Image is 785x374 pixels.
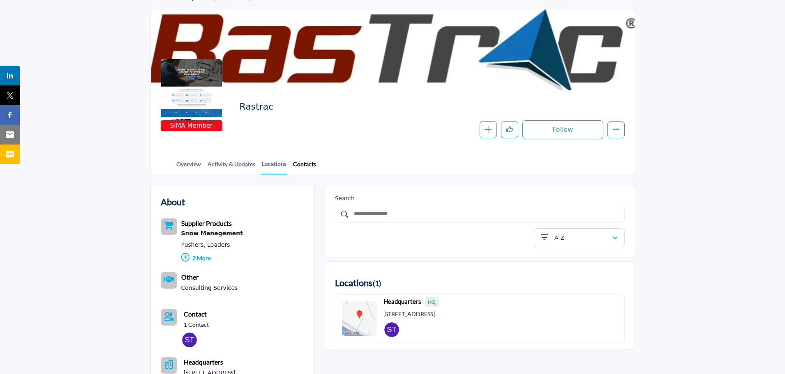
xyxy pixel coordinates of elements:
div: Snow management involves the removal, relocation, and mitigation of snow accumulation on roads, w... [181,228,243,239]
p: [STREET_ADDRESS] [383,310,435,318]
button: Category Icon [161,272,177,289]
button: Follow [522,120,603,139]
a: Contact [184,309,207,319]
a: 1 Contact [184,321,209,329]
b: Other [181,273,199,281]
button: Headquarter icon [161,357,177,374]
p: A-Z [554,234,564,242]
a: Pushers, [181,241,205,248]
img: Location Map [342,301,377,336]
b: Headquarters [383,297,439,307]
button: Contact-Employee Icon [161,309,177,326]
a: Consulting Services [181,285,238,291]
span: SIMA Member [162,121,221,131]
p: 2 More [181,250,243,268]
h2: Search [335,195,625,202]
h2: Locations [335,276,381,290]
a: Locations [261,159,287,174]
a: Supplier Products [181,220,232,227]
a: Link of redirect to contact page [161,309,177,326]
a: Loaders [207,241,230,248]
h2: About [161,195,185,209]
b: Supplier Products [181,219,232,227]
button: More details [607,121,625,138]
img: Sales Team [384,322,399,337]
b: Headquarters [184,357,223,367]
a: Contacts [293,160,316,174]
span: HQ [425,297,439,307]
span: 1 [375,279,379,288]
button: Category Icon [161,218,177,235]
a: Activity & Updates [207,160,256,174]
button: Like [501,121,518,138]
b: Contact [184,310,207,318]
button: A-Z [534,228,625,247]
span: ( ) [373,279,381,288]
a: Overview [176,160,201,174]
a: Snow Management [181,228,243,239]
h2: Rastrac [239,101,465,112]
img: Sales T. [182,333,197,347]
a: Other [181,274,199,281]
